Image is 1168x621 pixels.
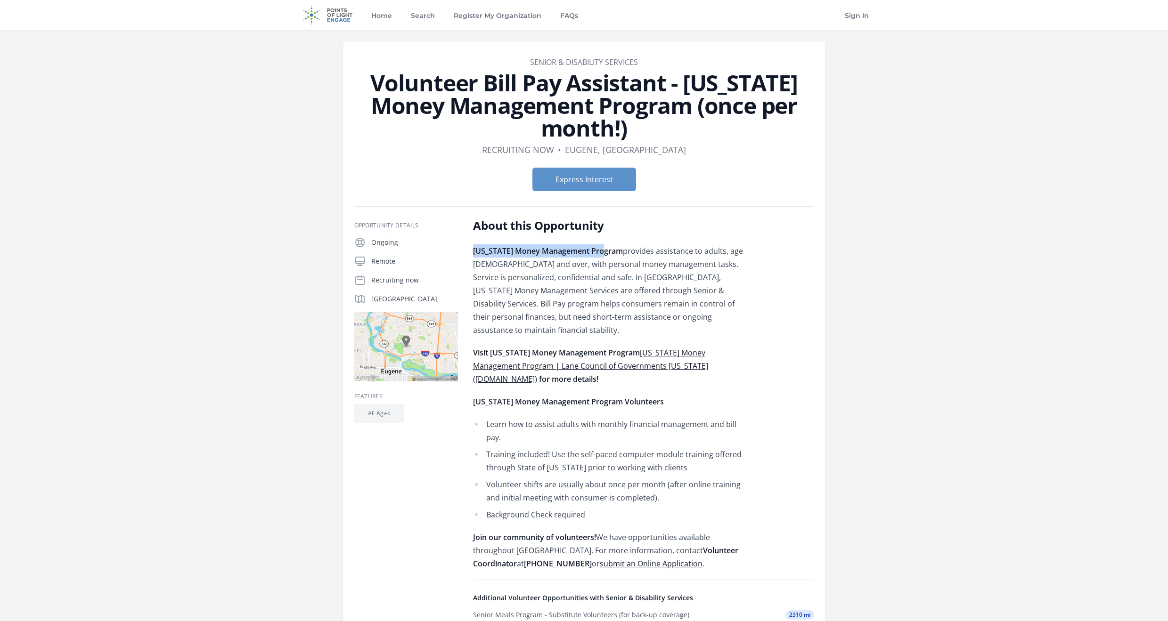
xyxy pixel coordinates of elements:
[473,347,708,384] a: [US_STATE] Money Management Program | Lane Council of Governments [US_STATE] ([DOMAIN_NAME])
[473,448,749,474] li: Training included! Use the self-paced computer module training offered through State of [US_STATE...
[371,275,458,285] p: Recruiting now
[558,143,561,156] div: •
[371,238,458,247] p: Ongoing
[354,312,458,381] img: Map
[524,558,592,569] strong: [PHONE_NUMBER]
[354,222,458,229] h3: Opportunity Details
[473,246,623,256] strong: [US_STATE] Money Management Program
[482,143,554,156] dd: Recruiting now
[473,244,749,337] p: provides assistance to adults, age [DEMOGRAPHIC_DATA] and over, with personal money management ta...
[354,393,458,400] h3: Features
[473,610,689,620] div: Senior Meals Program - Substitute Volunteers (for back-up coverage)
[539,374,598,384] strong: for more details!
[785,610,814,620] span: 2310 mi
[473,532,596,542] strong: Join our community of volunteers!
[532,168,636,191] button: Express Interest
[473,508,749,521] li: Background Check required
[354,404,404,423] li: All Ages
[530,57,638,67] a: Senior & Disability Services
[473,218,749,233] h2: About this Opportunity
[354,72,814,139] h1: Volunteer Bill Pay Assistant - [US_STATE] Money Management Program (once per month!)
[473,531,749,570] p: We have opportunities available throughout [GEOGRAPHIC_DATA]. For more information, contact at or .
[473,396,664,407] strong: [US_STATE] Money Management Program Volunteers
[473,478,749,504] li: Volunteer shifts are usually about once per month (after online training and initial meeting with...
[600,558,702,569] a: submit an Online Application
[473,347,640,358] strong: Visit [US_STATE] Money Management Program
[371,294,458,304] p: [GEOGRAPHIC_DATA]
[371,257,458,266] p: Remote
[565,143,686,156] dd: Eugene, [GEOGRAPHIC_DATA]
[473,593,814,603] h4: Additional Volunteer Opportunities with Senior & Disability Services
[473,418,749,444] li: Learn how to assist adults with monthly financial management and bill pay.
